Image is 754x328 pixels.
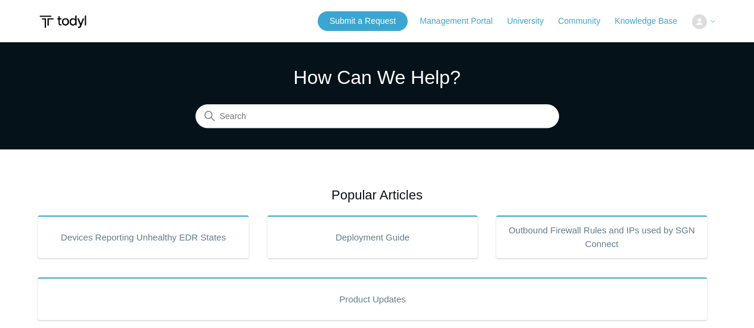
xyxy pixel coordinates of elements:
img: Todyl Support Center Help Center home page [38,11,88,33]
a: Community [558,15,612,27]
input: Search [196,105,559,129]
h1: How Can We Help? [196,63,559,92]
a: University [507,15,556,27]
a: Submit a Request [318,11,408,31]
a: Management Portal [420,15,504,27]
a: Deployment Guide [267,215,479,258]
a: Devices Reporting Unhealthy EDR States [38,215,249,258]
a: Product Updates [38,277,708,320]
a: Knowledge Base [615,15,689,27]
h2: Popular Articles [38,185,716,205]
a: Outbound Firewall Rules and IPs used by SGN Connect [496,215,708,258]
